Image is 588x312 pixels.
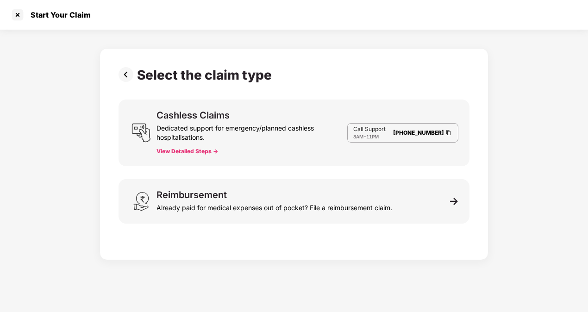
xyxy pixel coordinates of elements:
[393,129,444,136] a: [PHONE_NUMBER]
[450,197,458,206] img: svg+xml;base64,PHN2ZyB3aWR0aD0iMTEiIGhlaWdodD0iMTEiIHZpZXdCb3g9IjAgMCAxMSAxMSIgZmlsbD0ibm9uZSIgeG...
[353,134,363,139] span: 8AM
[156,111,230,120] div: Cashless Claims
[353,133,386,140] div: -
[131,123,151,143] img: svg+xml;base64,PHN2ZyB3aWR0aD0iMjQiIGhlaWdodD0iMjUiIHZpZXdCb3g9IjAgMCAyNCAyNSIgZmlsbD0ibm9uZSIgeG...
[156,148,218,155] button: View Detailed Steps ->
[119,67,137,82] img: svg+xml;base64,PHN2ZyBpZD0iUHJldi0zMngzMiIgeG1sbnM9Imh0dHA6Ly93d3cudzMub3JnLzIwMDAvc3ZnIiB3aWR0aD...
[366,134,379,139] span: 11PM
[156,190,227,200] div: Reimbursement
[137,67,275,83] div: Select the claim type
[156,200,392,212] div: Already paid for medical expenses out of pocket? File a reimbursement claim.
[156,120,347,142] div: Dedicated support for emergency/planned cashless hospitalisations.
[445,129,452,137] img: Clipboard Icon
[131,192,151,211] img: svg+xml;base64,PHN2ZyB3aWR0aD0iMjQiIGhlaWdodD0iMzEiIHZpZXdCb3g9IjAgMCAyNCAzMSIgZmlsbD0ibm9uZSIgeG...
[353,125,386,133] p: Call Support
[25,10,91,19] div: Start Your Claim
